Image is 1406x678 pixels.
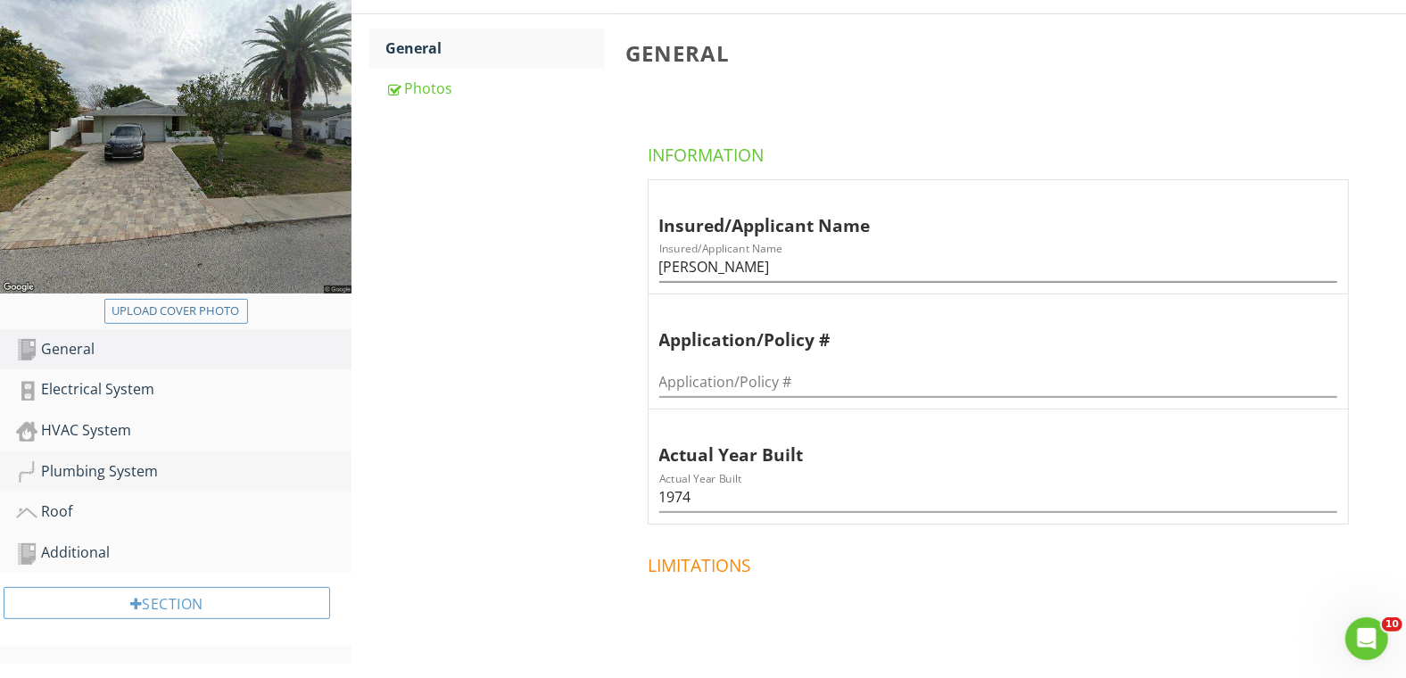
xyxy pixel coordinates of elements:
[16,460,351,484] div: Plumbing System
[659,187,1303,239] div: Insured/Applicant Name
[16,419,351,442] div: HVAC System
[659,302,1303,353] div: Application/Policy #
[626,41,1378,65] h3: General
[659,483,1338,512] input: Actual Year Built
[649,547,1356,577] h4: Limitations
[659,368,1338,397] input: Application/Policy #
[16,338,351,361] div: General
[16,378,351,401] div: Electrical System
[385,78,605,99] div: Photos
[16,542,351,565] div: Additional
[649,136,1356,167] h4: Information
[659,417,1303,468] div: Actual Year Built
[104,299,248,324] button: Upload cover photo
[385,37,605,59] div: General
[16,500,351,524] div: Roof
[1345,617,1388,660] iframe: Intercom live chat
[659,252,1338,282] input: Insured/Applicant Name
[1382,617,1402,632] span: 10
[4,587,330,619] div: Section
[112,302,240,320] div: Upload cover photo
